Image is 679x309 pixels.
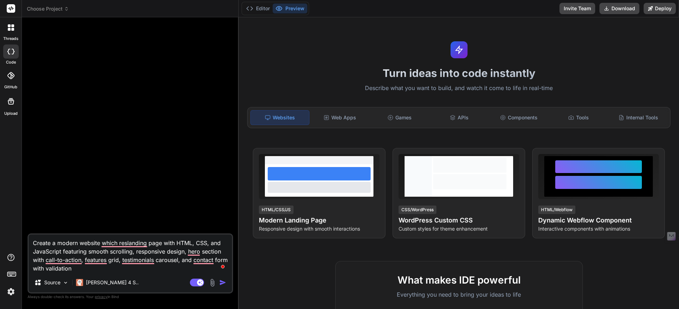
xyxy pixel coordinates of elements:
h4: Modern Landing Page [259,215,379,225]
button: Deploy [644,3,676,14]
div: APIs [430,110,488,125]
div: HTML/Webflow [538,206,575,214]
div: Tools [550,110,608,125]
h2: What makes IDE powerful [347,273,571,287]
img: icon [219,279,226,286]
button: Download [599,3,639,14]
p: Always double-check its answers. Your in Bind [28,293,233,300]
label: threads [3,36,18,42]
img: Claude 4 Sonnet [76,279,83,286]
div: Games [371,110,429,125]
div: Internal Tools [609,110,667,125]
span: privacy [95,295,108,299]
div: Web Apps [311,110,369,125]
h4: WordPress Custom CSS [399,215,519,225]
h4: Dynamic Webflow Component [538,215,659,225]
h1: Turn ideas into code instantly [243,67,675,79]
button: Invite Team [559,3,595,14]
button: Preview [273,4,307,13]
label: code [6,59,16,65]
p: Custom styles for theme enhancement [399,225,519,232]
img: settings [5,286,17,298]
textarea: To enrich screen reader interactions, please activate Accessibility in Grammarly extension settings [29,234,232,273]
p: Interactive components with animations [538,225,659,232]
label: Upload [4,111,18,117]
img: attachment [208,279,216,287]
label: GitHub [4,84,17,90]
p: Everything you need to bring your ideas to life [347,290,571,299]
div: Components [490,110,548,125]
span: Choose Project [27,5,69,12]
p: Describe what you want to build, and watch it come to life in real-time [243,84,675,93]
div: HTML/CSS/JS [259,206,294,214]
img: Pick Models [63,280,69,286]
div: CSS/WordPress [399,206,436,214]
p: Source [44,279,60,286]
p: Responsive design with smooth interactions [259,225,379,232]
button: Editor [243,4,273,13]
div: Websites [250,110,309,125]
p: [PERSON_NAME] 4 S.. [86,279,139,286]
